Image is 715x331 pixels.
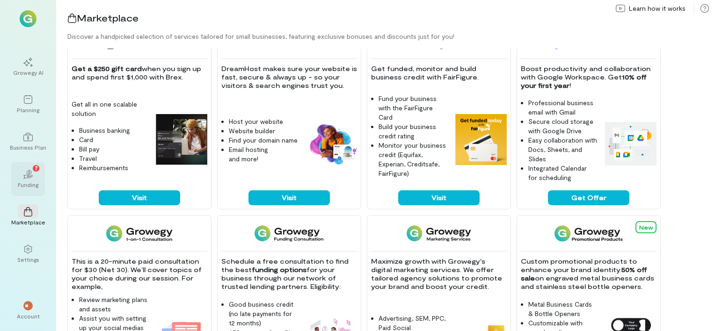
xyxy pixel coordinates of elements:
a: Business Plan [11,125,45,158]
li: Reimbursements [79,163,148,173]
span: 7 [35,164,38,172]
img: Google Workspace feature [605,122,657,165]
p: Maximize growth with Growegy's digital marketing services. We offer tailored agency solutions to ... [371,257,507,291]
li: Website builder [229,126,298,136]
img: Growegy Promo Products [554,225,623,242]
li: Good business credit (no late payments for 12 months) [229,300,298,328]
p: Boost productivity and collaboration with Google Workspace. Get ! [521,65,657,90]
a: Marketplace [11,200,45,233]
strong: funding options [252,266,306,273]
button: Visit [398,190,480,205]
p: DreamHost makes sure your website is fast, secure & always up - so your visitors & search engines... [221,65,357,90]
div: Account [17,312,40,320]
li: Review marketing plans and assets [79,295,148,314]
li: Fund your business with the FairFigure Card [379,94,448,122]
button: Visit [99,190,180,205]
img: 1-on-1 Consultation [106,225,172,242]
li: Host your website [229,117,298,126]
span: Marketplace [77,12,139,23]
div: Growegy AI [13,69,44,76]
strong: Get a $250 gift card [72,65,142,72]
img: DreamHost feature [306,122,357,165]
li: Card [79,135,148,144]
a: Funding [11,162,45,196]
strong: 10% off your first year [521,73,649,89]
div: Planning [17,106,39,114]
div: Settings [17,256,39,263]
li: Travel [79,154,148,163]
li: Secure cloud storage with Google Drive [528,117,598,136]
div: Business Plan [10,144,46,151]
li: Business banking [79,126,148,135]
span: Learn how it works [629,4,686,13]
li: Email hosting and more! [229,145,298,164]
a: Planning [11,87,45,121]
li: Metal Business Cards & Bottle Openers [528,300,598,318]
li: Monitor your business credit (Equifax, Experian, Creditsafe, FairFigure) [379,141,448,178]
p: Schedule a free consultation to find the best for your business through our network of trusted le... [221,257,357,291]
li: Build your business credit rating [379,122,448,141]
span: New [639,224,653,230]
img: Growegy - Marketing Services [407,225,472,242]
li: Bill pay [79,144,148,154]
button: Get Offer [548,190,629,205]
div: Discover a handpicked selection of services tailored for small businesses, featuring exclusive bo... [67,32,715,41]
strong: 50% off sale [521,266,649,282]
img: Funding Consultation [255,225,323,242]
button: Visit [248,190,330,205]
div: Funding [18,181,38,188]
li: Professional business email with Gmail [528,98,598,117]
img: FairFigure feature [455,114,507,165]
li: Find your domain name [229,136,298,145]
p: Get funded, monitor and build business credit with FairFigure. [371,65,507,81]
p: Custom promotional products to enhance your brand identity. on engraved metal business cards and ... [521,257,657,291]
p: This is a 20-minute paid consultation for $30 (Net 30). We’ll cover topics of your choice during ... [72,257,207,291]
div: Marketplace [11,218,45,226]
li: Easy collaboration with Docs, Sheets, and Slides [528,136,598,164]
img: Brex feature [156,114,207,165]
p: when you sign up and spend first $1,000 with Brex. [72,65,207,81]
a: Settings [11,237,45,271]
li: Integrated Calendar for scheduling [528,164,598,182]
p: Get all in one scalable solution [72,100,148,118]
a: Growegy AI [11,50,45,84]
